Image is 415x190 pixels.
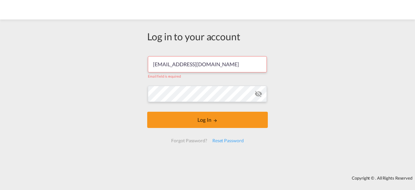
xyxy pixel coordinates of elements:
[169,135,209,146] div: Forgot Password?
[148,56,267,72] input: Enter email/phone number
[210,135,246,146] div: Reset Password
[147,112,268,128] button: LOGIN
[147,30,268,43] div: Log in to your account
[255,90,262,98] md-icon: icon-eye-off
[148,74,181,78] span: Email field is required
